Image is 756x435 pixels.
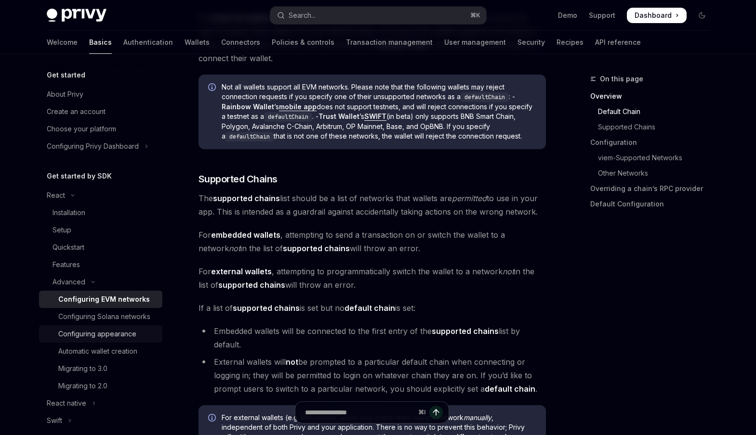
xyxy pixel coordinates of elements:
[47,141,139,152] div: Configuring Privy Dashboard
[452,193,487,203] em: permitted
[199,172,278,186] span: Supported Chains
[58,363,107,374] div: Migrating to 3.0
[364,112,386,121] a: SWIFT
[39,273,162,291] button: Toggle Advanced section
[39,343,162,360] a: Automatic wallet creation
[58,311,150,322] div: Configuring Solana networks
[185,31,210,54] a: Wallets
[558,11,577,20] a: Demo
[47,69,85,81] h5: Get started
[264,112,312,122] code: defaultChain
[429,406,443,419] button: Send message
[589,11,615,20] a: Support
[47,190,65,201] div: React
[444,31,506,54] a: User management
[694,8,710,23] button: Toggle dark mode
[279,102,317,111] a: mobile app
[47,170,112,182] h5: Get started by SDK
[47,89,83,100] div: About Privy
[39,103,162,120] a: Create an account
[635,11,672,20] span: Dashboard
[485,384,535,394] strong: default chain
[346,31,433,54] a: Transaction management
[39,204,162,221] a: Installation
[318,112,359,120] strong: Trust Wallet
[123,31,173,54] a: Authentication
[58,380,107,392] div: Migrating to 2.0
[39,256,162,273] a: Features
[39,412,162,429] button: Toggle Swift section
[47,31,78,54] a: Welcome
[47,415,62,426] div: Swift
[53,259,80,270] div: Features
[58,328,136,340] div: Configuring appearance
[432,326,499,336] strong: supported chains
[590,135,717,150] a: Configuration
[272,31,334,54] a: Policies & controls
[211,230,280,240] strong: embedded wallets
[39,86,162,103] a: About Privy
[503,267,514,276] em: not
[58,345,137,357] div: Automatic wallet creation
[47,106,106,117] div: Create an account
[233,303,300,313] strong: supported chains
[199,192,546,218] span: The list should be a list of networks that wallets are to use in your app. This is intended as a ...
[211,267,272,276] strong: external wallets
[270,7,486,24] button: Open search
[199,265,546,292] span: For , attempting to programmatically switch the wallet to a network in the list of will throw an ...
[590,181,717,196] a: Overriding a chain’s RPC provider
[53,276,85,288] div: Advanced
[221,31,260,54] a: Connectors
[222,102,274,111] strong: Rainbow Wallet
[595,31,641,54] a: API reference
[590,89,717,104] a: Overview
[305,402,414,423] input: Ask a question...
[39,395,162,412] button: Toggle React native section
[590,196,717,212] a: Default Configuration
[590,166,717,181] a: Other Networks
[557,31,584,54] a: Recipes
[199,355,546,396] li: External wallets will be prompted to a particular default chain when connecting or logging in; th...
[47,397,86,409] div: React native
[39,360,162,377] a: Migrating to 3.0
[345,303,395,313] a: default chain
[199,228,546,255] span: For , attempting to send a transaction on or switch the wallet to a network in the list of will t...
[39,120,162,138] a: Choose your platform
[39,221,162,239] a: Setup
[229,243,240,253] em: not
[517,31,545,54] a: Security
[39,239,162,256] a: Quickstart
[345,303,395,313] strong: default chain
[39,377,162,395] a: Migrating to 2.0
[286,357,298,367] strong: not
[199,301,546,315] span: If a list of is set but no is set:
[39,187,162,204] button: Toggle React section
[218,280,285,290] strong: supported chains
[283,243,350,253] strong: supported chains
[289,10,316,21] div: Search...
[89,31,112,54] a: Basics
[39,325,162,343] a: Configuring appearance
[213,193,280,203] strong: supported chains
[53,242,84,253] div: Quickstart
[590,119,717,135] a: Supported Chains
[58,294,150,305] div: Configuring EVM networks
[53,207,85,218] div: Installation
[39,291,162,308] a: Configuring EVM networks
[461,92,509,102] code: defaultChain
[39,308,162,325] a: Configuring Solana networks
[627,8,687,23] a: Dashboard
[208,83,218,93] svg: Info
[470,12,480,19] span: ⌘ K
[600,73,643,85] span: On this page
[225,132,274,141] code: defaultChain
[590,104,717,119] a: Default Chain
[222,82,536,141] span: Not all wallets support all EVM networks. Please note that the following wallets may reject conne...
[53,224,71,236] div: Setup
[590,150,717,166] a: viem-Supported Networks
[47,123,116,135] div: Choose your platform
[47,9,106,22] img: dark logo
[39,138,162,155] button: Toggle Configuring Privy Dashboard section
[199,324,546,351] li: Embedded wallets will be connected to the first entry of the list by default.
